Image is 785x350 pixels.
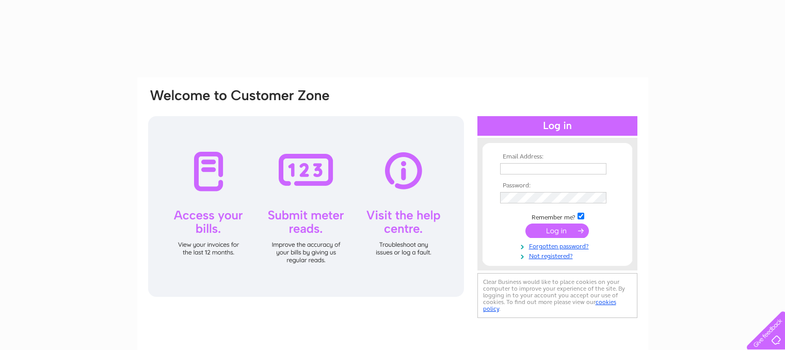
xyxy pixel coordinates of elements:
[477,273,637,318] div: Clear Business would like to place cookies on your computer to improve your experience of the sit...
[498,182,617,189] th: Password:
[500,250,617,260] a: Not registered?
[498,211,617,221] td: Remember me?
[498,153,617,161] th: Email Address:
[525,224,589,238] input: Submit
[500,241,617,250] a: Forgotten password?
[483,298,616,312] a: cookies policy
